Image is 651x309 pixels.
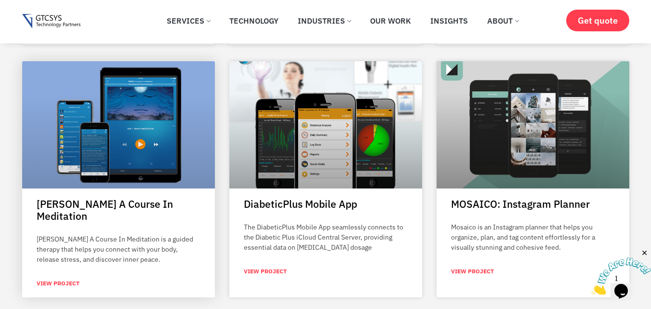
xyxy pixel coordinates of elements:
[423,10,475,31] a: Insights
[451,222,615,253] p: Mosaico is an Instagram planner that helps you organize, plan, and tag content effortlessly for a...
[451,267,494,276] a: Read more about MOSAICO: Instagram Planner
[451,197,590,211] a: MOSAICO: Instagram Planner
[363,10,418,31] a: Our Work
[37,197,173,223] a: [PERSON_NAME] A Course In Meditation
[244,222,408,253] p: The DiabeticPlus Mobile App seamlessly connects to the Diabetic Plus iCloud Central Server, provi...
[291,10,358,31] a: Industries
[37,279,80,288] a: Read more about OSHO A Course In Meditation
[480,10,526,31] a: About
[437,61,629,188] a: ios-application-development
[222,10,286,31] a: Technology
[159,10,217,31] a: Services
[229,61,422,188] a: ios-mobile-app-development-medical-apps
[578,15,618,26] span: Get quote
[566,10,629,31] a: Get quote
[22,61,215,188] a: osho course mobile app development
[591,249,651,295] iframe: chat widget
[4,4,8,12] span: 1
[244,267,287,276] a: Read more about DiabeticPlus Mobile App
[244,197,357,211] a: DiabeticPlus Mobile App
[37,234,200,265] p: [PERSON_NAME] A Course In Meditation is a guided therapy that helps you connect with your body, r...
[22,14,80,29] img: Gtcsys logo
